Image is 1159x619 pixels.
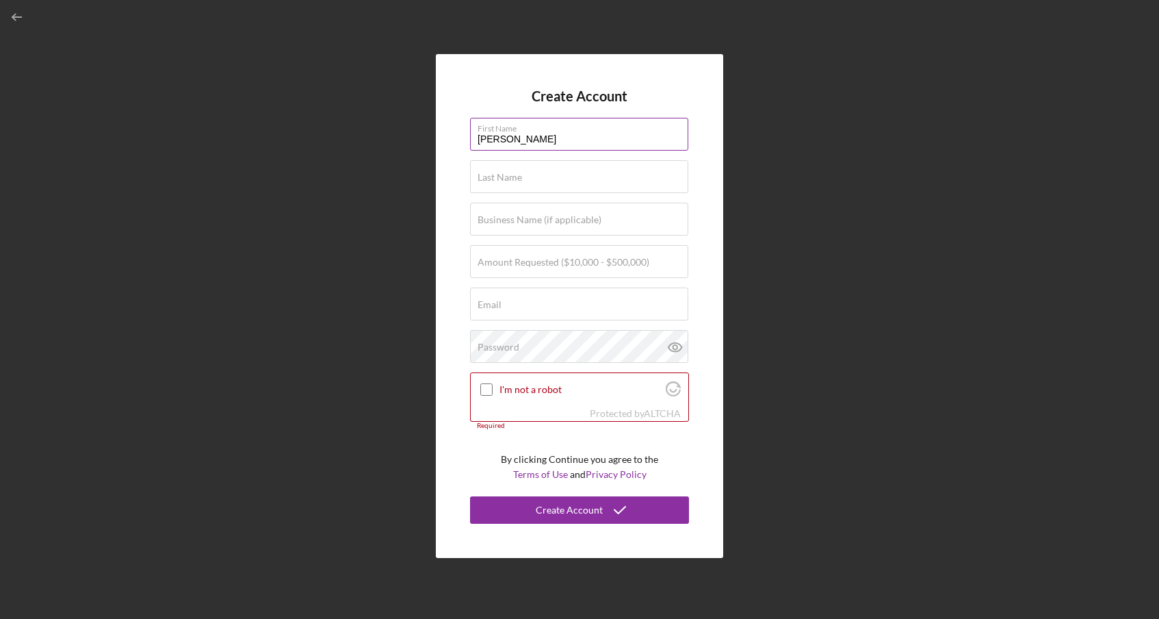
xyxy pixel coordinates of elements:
[513,468,568,480] a: Terms of Use
[536,496,603,524] div: Create Account
[478,118,688,134] label: First Name
[532,88,627,104] h4: Create Account
[470,496,689,524] button: Create Account
[586,468,647,480] a: Privacy Policy
[470,422,689,430] div: Required
[478,257,649,268] label: Amount Requested ($10,000 - $500,000)
[590,408,681,419] div: Protected by
[499,384,662,395] label: I'm not a robot
[644,407,681,419] a: Visit Altcha.org
[478,214,601,225] label: Business Name (if applicable)
[478,299,502,310] label: Email
[501,452,658,483] p: By clicking Continue you agree to the and
[666,387,681,399] a: Visit Altcha.org
[478,342,519,353] label: Password
[478,172,522,183] label: Last Name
